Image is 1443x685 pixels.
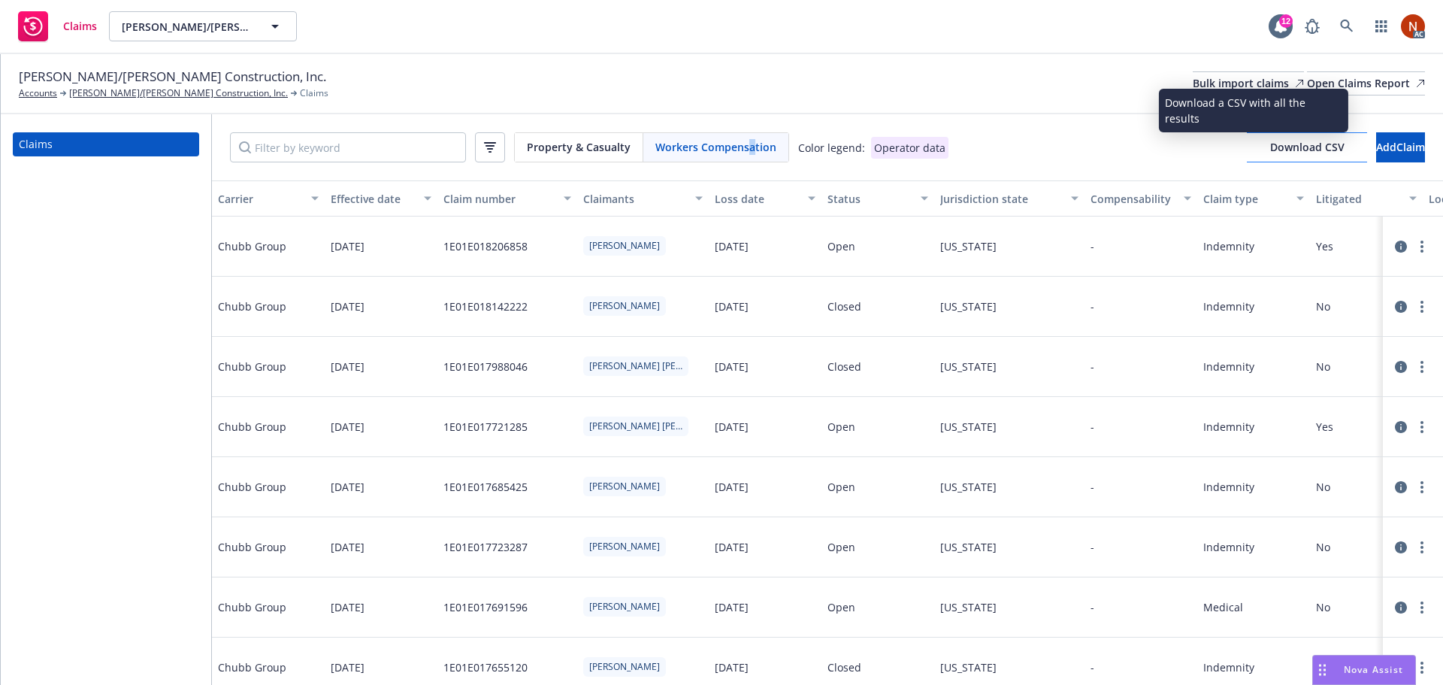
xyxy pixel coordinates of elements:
[1091,659,1094,675] div: -
[1279,14,1293,28] div: 12
[218,539,286,555] span: Chubb Group
[1203,659,1254,675] div: Indemnity
[331,299,365,314] span: [DATE]
[1366,11,1396,41] a: Switch app
[940,299,997,314] div: [US_STATE]
[589,540,660,553] span: [PERSON_NAME]
[1193,72,1304,95] div: Bulk import claims
[1316,599,1330,615] div: No
[715,659,749,675] div: [DATE]
[1091,539,1094,555] div: -
[1313,656,1332,684] div: Drag to move
[1413,418,1431,436] a: more
[1091,191,1175,207] div: Compensability
[19,67,326,86] span: [PERSON_NAME]/[PERSON_NAME] Construction, Inc.
[940,539,997,555] div: [US_STATE]
[218,599,286,615] span: Chubb Group
[1203,419,1254,435] div: Indemnity
[715,191,799,207] div: Loss date
[1316,359,1330,374] div: No
[1247,132,1367,162] span: Download CSV
[69,86,288,100] a: [PERSON_NAME]/[PERSON_NAME] Construction, Inc.
[443,299,528,314] div: 1E01E018142222
[827,659,861,675] div: Closed
[443,191,555,207] div: Claim number
[798,140,865,156] div: Color legend:
[1413,238,1431,256] a: more
[655,139,776,155] span: Workers Compensation
[230,132,466,162] input: Filter by keyword
[1316,479,1330,495] div: No
[715,238,749,254] div: [DATE]
[715,299,749,314] div: [DATE]
[212,180,325,217] button: Carrier
[218,479,286,495] span: Chubb Group
[1316,191,1400,207] div: Litigated
[218,238,286,254] span: Chubb Group
[443,539,528,555] div: 1E01E017723287
[331,359,365,374] span: [DATE]
[331,479,365,495] span: [DATE]
[940,238,997,254] div: [US_STATE]
[1307,71,1425,95] a: Open Claims Report
[1091,359,1094,374] div: -
[1203,359,1254,374] div: Indemnity
[63,20,97,32] span: Claims
[871,137,948,159] div: Operator data
[589,299,660,313] span: [PERSON_NAME]
[1316,238,1333,254] div: Yes
[1203,539,1254,555] div: Indemnity
[122,19,252,35] span: [PERSON_NAME]/[PERSON_NAME] Construction, Inc.
[827,479,855,495] div: Open
[437,180,577,217] button: Claim number
[1203,599,1243,615] div: Medical
[1193,71,1304,95] a: Bulk import claims
[1091,419,1094,435] div: -
[1091,479,1094,495] div: -
[583,191,686,207] div: Claimants
[589,660,660,674] span: [PERSON_NAME]
[1413,659,1431,677] a: more
[934,180,1085,217] button: Jurisdiction state
[1312,655,1416,685] button: Nova Assist
[1401,14,1425,38] img: photo
[218,359,286,374] span: Chubb Group
[1316,419,1333,435] div: Yes
[1332,11,1362,41] a: Search
[443,599,528,615] div: 1E01E017691596
[1413,298,1431,316] a: more
[218,191,302,207] div: Carrier
[443,419,528,435] div: 1E01E017721285
[1091,238,1094,254] div: -
[1297,11,1327,41] a: Report a Bug
[19,132,53,156] div: Claims
[218,659,286,675] span: Chubb Group
[577,180,709,217] button: Claimants
[1376,132,1425,162] button: AddClaim
[331,659,365,675] span: [DATE]
[1085,180,1197,217] button: Compensability
[589,420,682,433] span: [PERSON_NAME] [PERSON_NAME]
[331,539,365,555] span: [DATE]
[1310,180,1423,217] button: Litigated
[443,359,528,374] div: 1E01E017988046
[1316,299,1330,314] div: No
[715,539,749,555] div: [DATE]
[827,299,861,314] div: Closed
[1307,72,1425,95] div: Open Claims Report
[1203,191,1287,207] div: Claim type
[940,191,1062,207] div: Jurisdiction state
[715,359,749,374] div: [DATE]
[19,86,57,100] a: Accounts
[443,659,528,675] div: 1E01E017655120
[940,359,997,374] div: [US_STATE]
[443,238,528,254] div: 1E01E018206858
[1316,539,1330,555] div: No
[1413,478,1431,496] a: more
[715,599,749,615] div: [DATE]
[218,299,286,314] span: Chubb Group
[709,180,821,217] button: Loss date
[300,86,328,100] span: Claims
[331,238,365,254] span: [DATE]
[589,359,682,373] span: [PERSON_NAME] [PERSON_NAME]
